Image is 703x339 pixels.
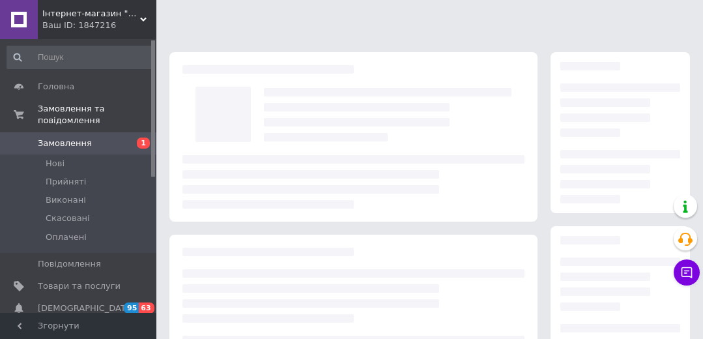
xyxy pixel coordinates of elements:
span: Інтернет-магазин "Dendy" [42,8,140,20]
span: 63 [139,302,154,314]
span: Повідомлення [38,258,101,270]
span: Виконані [46,194,86,206]
span: Замовлення [38,138,92,149]
span: Головна [38,81,74,93]
span: Нові [46,158,65,169]
span: 95 [124,302,139,314]
input: Пошук [7,46,154,69]
span: Замовлення та повідомлення [38,103,156,126]
span: Прийняті [46,176,86,188]
button: Чат з покупцем [674,259,700,286]
span: Товари та послуги [38,280,121,292]
span: 1 [137,138,150,149]
span: Оплачені [46,231,87,243]
div: Ваш ID: 1847216 [42,20,156,31]
span: [DEMOGRAPHIC_DATA] [38,302,134,314]
span: Скасовані [46,213,90,224]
